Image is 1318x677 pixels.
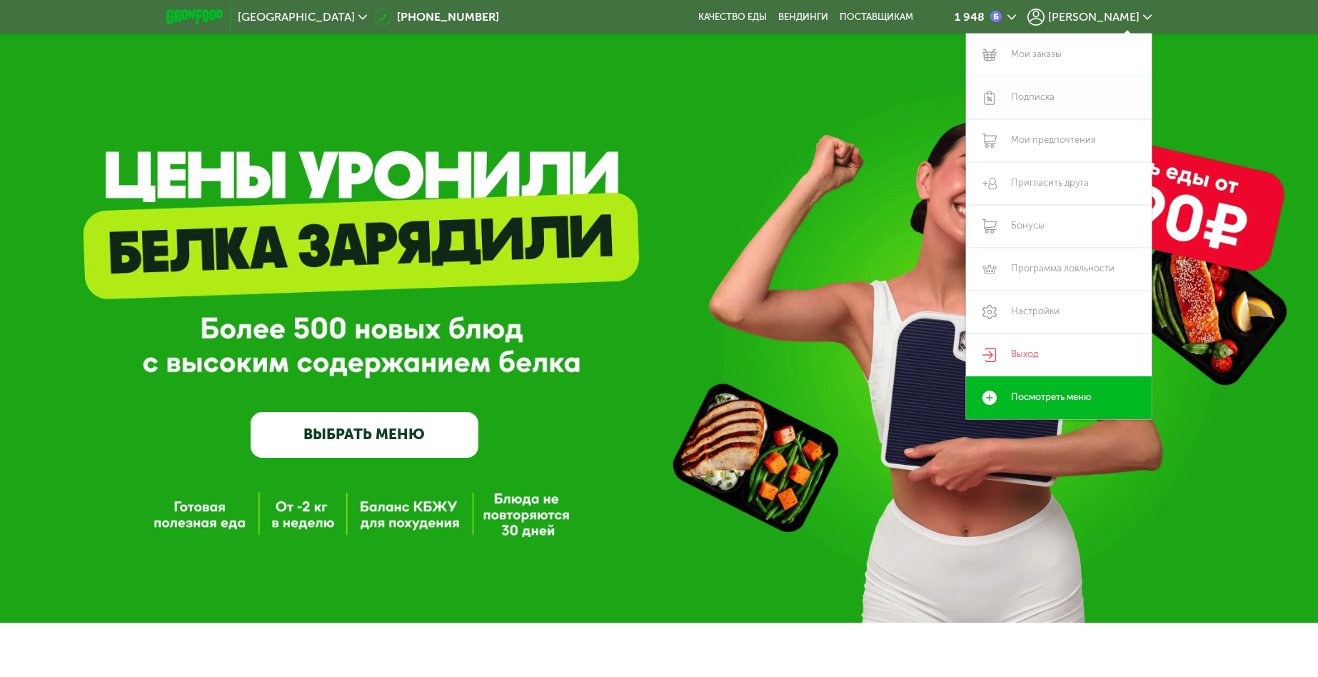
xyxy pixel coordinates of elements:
span: [PERSON_NAME] [1048,11,1140,23]
a: Бонусы [966,205,1152,248]
a: Пригласить друга [966,162,1152,205]
a: Посмотреть меню [966,376,1152,419]
a: Мои заказы [966,34,1152,76]
a: [PHONE_NUMBER] [374,9,499,26]
a: Вендинги [778,11,828,23]
div: 1 948 [955,11,985,23]
a: Подписка [966,76,1152,119]
a: Настройки [966,291,1152,334]
a: ВЫБРАТЬ МЕНЮ [251,412,478,458]
a: Выход [966,334,1152,376]
div: поставщикам [840,11,913,23]
a: Мои предпочтения [966,119,1152,162]
a: Качество еды [698,11,767,23]
span: [GEOGRAPHIC_DATA] [238,11,355,23]
a: Программа лояльности [966,248,1152,291]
